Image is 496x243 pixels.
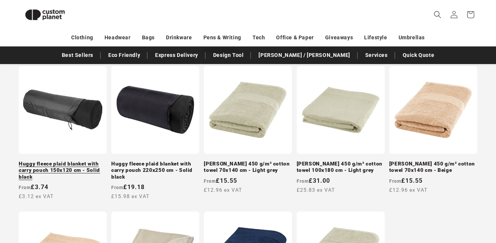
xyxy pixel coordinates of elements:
a: Design Tool [209,49,248,62]
a: Umbrellas [399,31,425,44]
img: Custom Planet [19,3,71,27]
a: Tech [252,31,265,44]
iframe: Chat Widget [368,162,496,243]
a: Giveaways [325,31,353,44]
a: Drinkware [166,31,192,44]
a: Quick Quote [399,49,438,62]
a: Office & Paper [276,31,314,44]
a: [PERSON_NAME] 450 g/m² cotton towel 100x180 cm - Light grey [297,161,385,174]
a: Services [362,49,391,62]
a: Clothing [71,31,93,44]
a: Pens & Writing [203,31,241,44]
summary: Search [429,6,446,23]
a: Lifestyle [364,31,387,44]
a: Huggy fleece plaid blanket with carry pouch 150x120 cm - Solid black [19,161,107,180]
a: Best Sellers [58,49,97,62]
a: [PERSON_NAME] 450 g/m² cotton towel 70x140 cm - Beige [389,161,477,174]
a: [PERSON_NAME] 450 g/m² cotton towel 70x140 cm - Light grey [204,161,292,174]
a: Express Delivery [151,49,202,62]
a: Bags [142,31,155,44]
a: Huggy fleece plaid blanket with carry pouch 220x250 cm - Solid black [111,161,199,180]
a: Headwear [105,31,131,44]
a: [PERSON_NAME] / [PERSON_NAME] [255,49,354,62]
a: Eco Friendly [105,49,144,62]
